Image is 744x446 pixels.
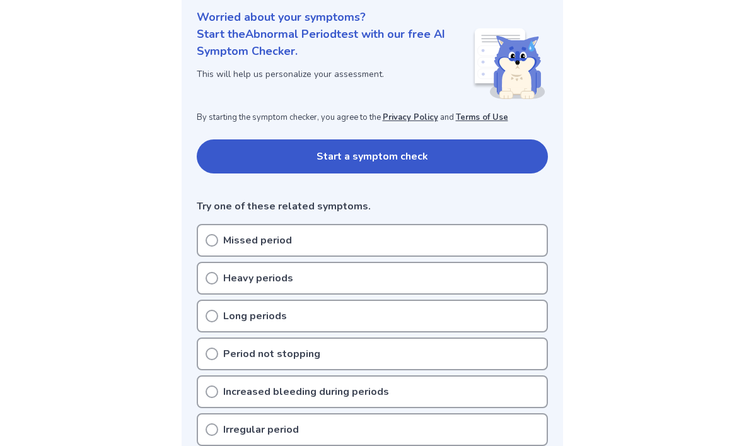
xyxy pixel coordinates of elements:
p: Try one of these related symptoms. [197,199,548,214]
p: Worried about your symptoms? [197,9,548,26]
button: Start a symptom check [197,139,548,173]
a: Privacy Policy [383,112,438,123]
a: Terms of Use [456,112,508,123]
p: By starting the symptom checker, you agree to the and [197,112,548,124]
p: Long periods [223,308,287,324]
p: Heavy periods [223,271,293,286]
p: This will help us personalize your assessment. [197,67,472,81]
p: Period not stopping [223,346,320,361]
img: Shiba [472,28,545,99]
p: Irregular period [223,422,299,437]
p: Start the Abnormal Period test with our free AI Symptom Checker. [197,26,472,60]
p: Increased bleeding during periods [223,384,389,399]
p: Missed period [223,233,292,248]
